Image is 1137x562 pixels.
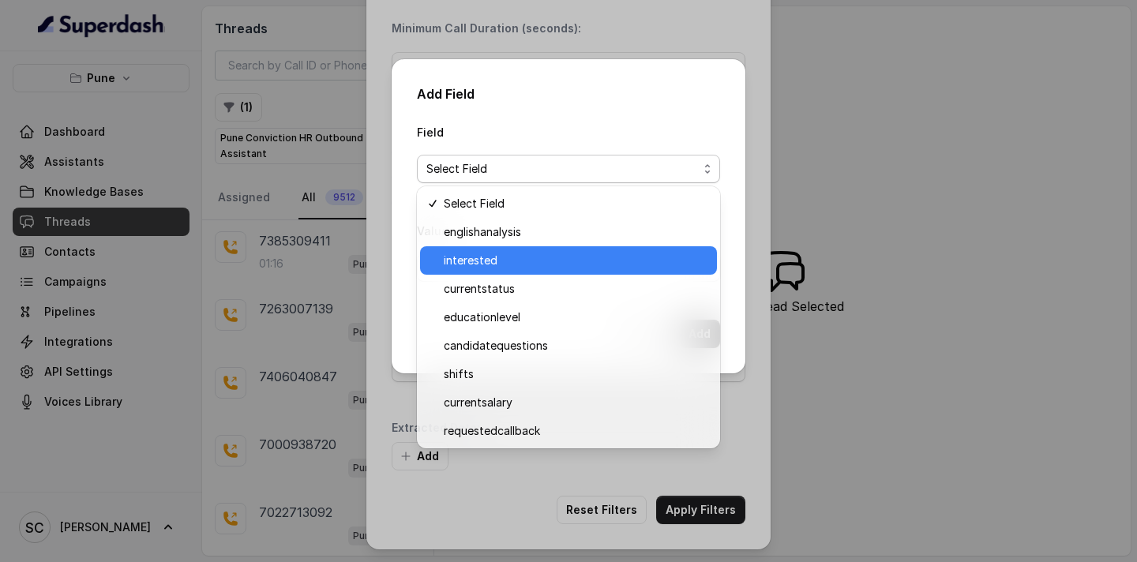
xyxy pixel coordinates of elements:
span: englishanalysis [444,223,707,242]
span: currentstatus [444,279,707,298]
span: Select Field [444,194,707,213]
span: candidatequestions [444,336,707,355]
div: Select Field [417,186,720,448]
span: educationlevel [444,308,707,327]
span: shifts [444,365,707,384]
span: currentsalary [444,393,707,412]
span: Select Field [426,159,698,178]
span: interested [444,251,707,270]
span: requestedcallback [444,421,707,440]
button: Select Field [417,155,720,183]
